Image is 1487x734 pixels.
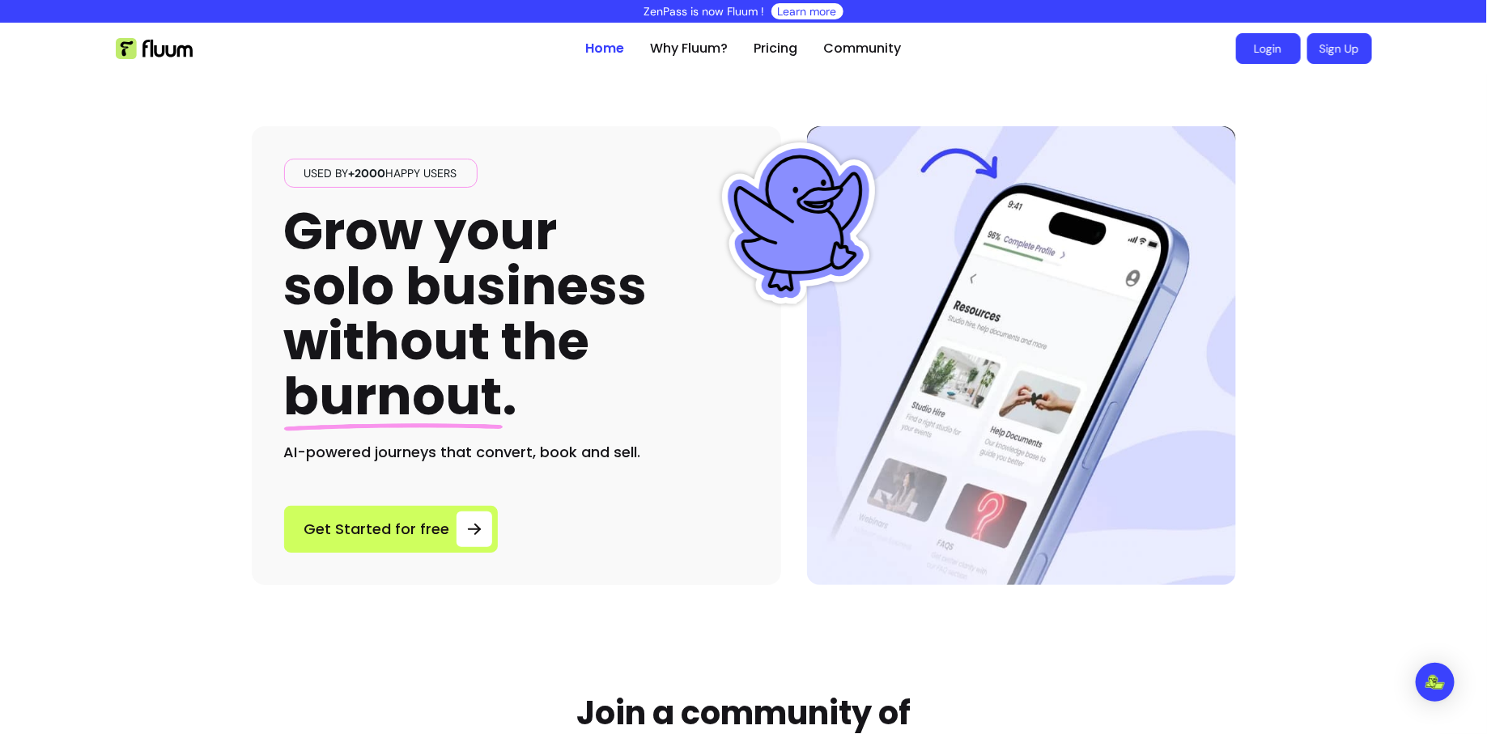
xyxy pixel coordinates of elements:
a: Sign Up [1307,33,1372,64]
span: Get Started for free [304,518,450,541]
a: Login [1236,33,1301,64]
a: Why Fluum? [651,39,729,58]
h1: Grow your solo business without the . [284,204,648,425]
span: Used by happy users [298,165,464,181]
h2: AI-powered journeys that convert, book and sell. [284,441,749,464]
a: Pricing [754,39,798,58]
span: +2000 [349,166,386,180]
p: ZenPass is now Fluum ! [644,3,765,19]
a: Learn more [778,3,837,19]
span: burnout [284,360,503,432]
a: Home [586,39,625,58]
img: Fluum Duck sticker [718,142,880,304]
div: Open Intercom Messenger [1416,663,1455,702]
a: Community [824,39,902,58]
a: Get Started for free [284,506,498,553]
img: Fluum Logo [116,38,193,59]
img: Hero [807,126,1236,585]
